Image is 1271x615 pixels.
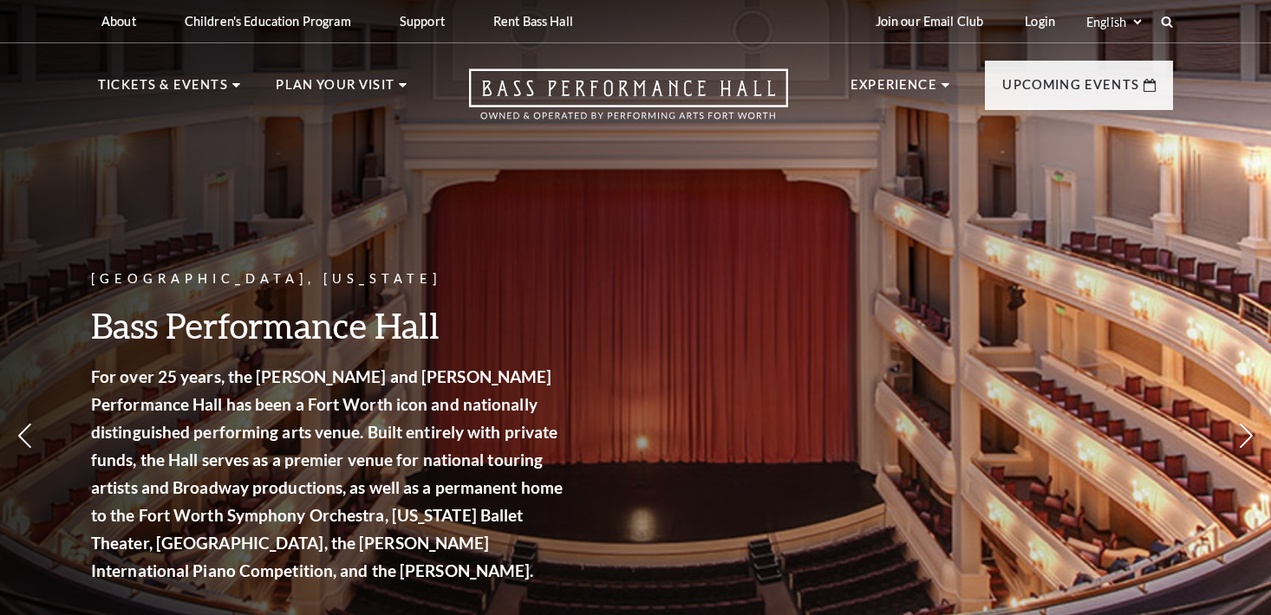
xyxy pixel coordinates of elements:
[185,14,351,29] p: Children's Education Program
[101,14,136,29] p: About
[493,14,573,29] p: Rent Bass Hall
[98,74,228,106] p: Tickets & Events
[91,269,568,290] p: [GEOGRAPHIC_DATA], [US_STATE]
[91,366,563,580] strong: For over 25 years, the [PERSON_NAME] and [PERSON_NAME] Performance Hall has been a Fort Worth ico...
[276,74,394,106] p: Plan Your Visit
[1002,74,1139,106] p: Upcoming Events
[1083,14,1144,30] select: Select:
[851,74,937,106] p: Experience
[400,14,445,29] p: Support
[91,303,568,347] h3: Bass Performance Hall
